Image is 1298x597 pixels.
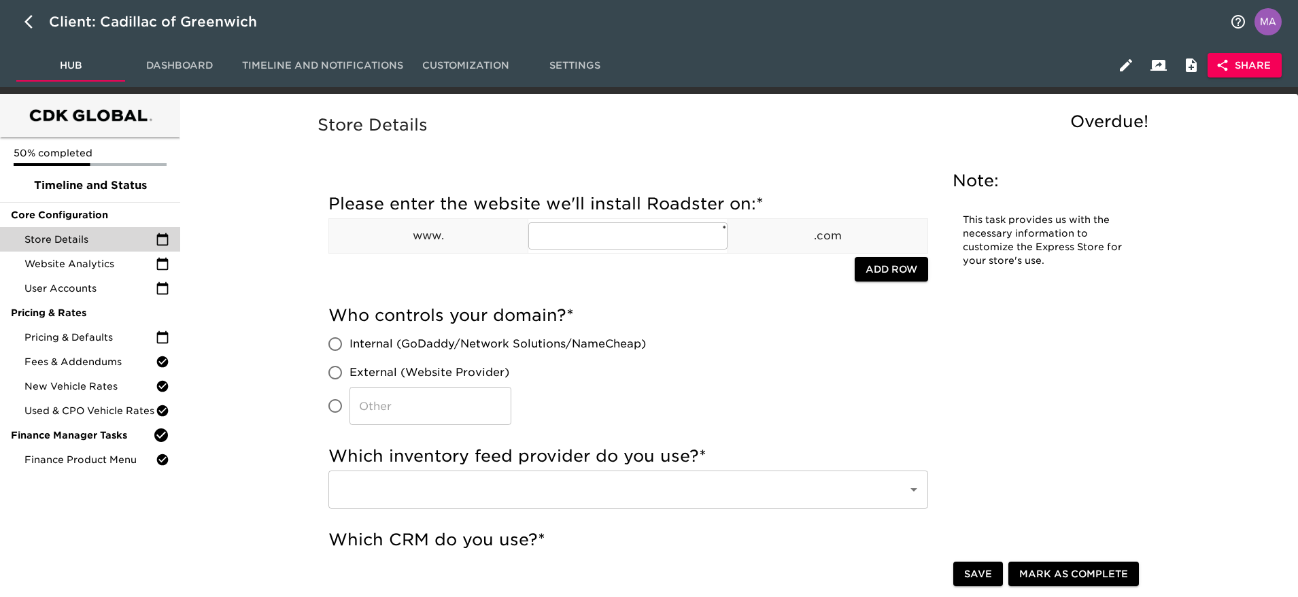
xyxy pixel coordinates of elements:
h5: Who controls your domain? [328,305,928,326]
span: Dashboard [133,57,226,74]
p: www. [329,228,528,244]
input: Other [349,387,511,425]
h5: Please enter the website we'll install Roadster on: [328,193,928,215]
p: 50% completed [14,146,167,160]
span: Timeline and Notifications [242,57,403,74]
button: Edit Hub [1110,49,1142,82]
button: Save [953,562,1003,587]
span: New Vehicle Rates [24,379,156,393]
h5: Store Details [318,114,1155,136]
button: Client View [1142,49,1175,82]
span: Save [964,566,992,583]
span: Timeline and Status [11,177,169,194]
img: Profile [1254,8,1282,35]
button: Share [1208,53,1282,78]
span: Internal (GoDaddy/Network Solutions/NameCheap) [349,336,646,352]
span: Customization [420,57,512,74]
span: Store Details [24,233,156,246]
span: User Accounts [24,282,156,295]
button: Open [904,480,923,499]
span: Overdue! [1070,112,1148,131]
div: Client: Cadillac of Greenwich [49,11,276,33]
span: Pricing & Defaults [24,330,156,344]
span: Share [1218,57,1271,74]
span: Website Analytics [24,257,156,271]
h5: Which CRM do you use? [328,529,928,551]
h5: Which inventory feed provider do you use? [328,445,928,467]
button: Mark as Complete [1008,562,1139,587]
button: Internal Notes and Comments [1175,49,1208,82]
span: Mark as Complete [1019,566,1128,583]
span: Hub [24,57,117,74]
span: Fees & Addendums [24,355,156,369]
span: Add Row [866,261,917,278]
p: .com [728,228,927,244]
h5: Note: [953,170,1136,192]
button: Add Row [855,257,928,282]
span: Core Configuration [11,208,169,222]
span: Settings [528,57,621,74]
span: Finance Manager Tasks [11,428,153,442]
span: Used & CPO Vehicle Rates [24,404,156,417]
span: Pricing & Rates [11,306,169,320]
span: Finance Product Menu [24,453,156,466]
p: This task provides us with the necessary information to customize the Express Store for your stor... [963,214,1126,268]
button: notifications [1222,5,1254,38]
span: External (Website Provider) [349,364,509,381]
